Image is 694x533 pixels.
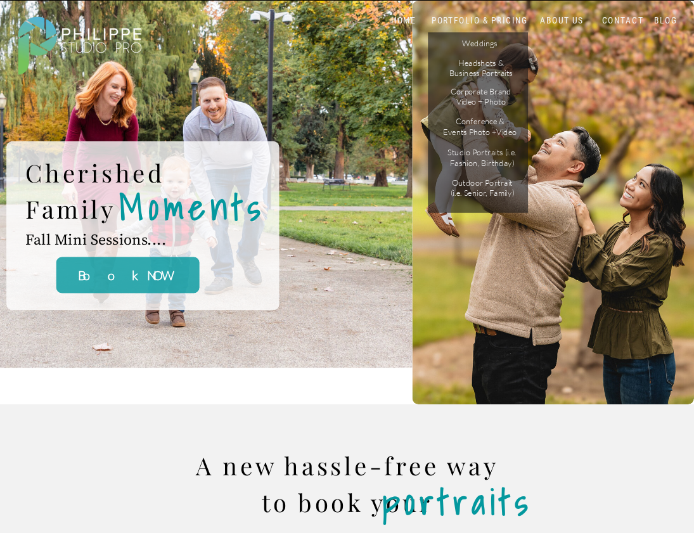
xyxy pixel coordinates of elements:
a: CONTACT [599,16,646,27]
h2: Cherished Family [25,155,199,227]
a: Studio Portraits (i.e. Fashion, Birthday) [443,148,521,168]
p: Fall Mini Sessions.... [25,231,240,281]
a: Conference & Events Photo +Video [443,116,517,136]
a: Weddings [447,38,512,50]
h2: A new hassle-free way to book your [185,447,510,525]
a: Corporate Brand Video + Photo [448,86,513,106]
a: HOME [379,16,428,27]
a: BLOG [651,16,680,27]
b: Moments [119,178,265,234]
a: Outdoor Portrait (i.e. Senior, Family) [446,177,519,198]
b: Book NOW [78,267,177,283]
a: PORTFOLIO & PRICING [428,16,531,27]
b: portraits [383,473,533,530]
a: Headshots & Business Portraits [448,58,513,78]
a: ABOUT US [537,16,587,27]
a: Book NOW [8,264,248,286]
